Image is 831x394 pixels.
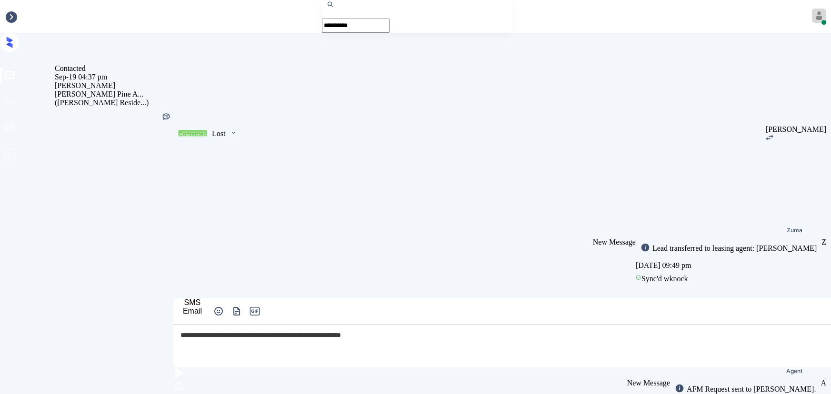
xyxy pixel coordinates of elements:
div: [DATE] 09:49 pm [636,259,821,272]
div: [PERSON_NAME] Pine A... ([PERSON_NAME] Reside...) [55,90,173,107]
div: Z [821,238,826,246]
img: icon-zuma [213,305,224,317]
div: Zuma [787,227,802,233]
img: icon-zuma [230,128,237,137]
div: Contacted [179,130,207,138]
img: icon-zuma [173,381,185,392]
img: Kelsey was silent [161,112,171,121]
span: New Message [593,238,636,246]
img: icon-zuma [231,305,243,317]
img: icon-zuma [173,367,185,379]
div: Inbox [5,12,22,21]
div: Email [183,307,202,315]
span: profile [3,148,16,165]
div: SMS [183,298,202,307]
div: Kelsey was silent [161,112,171,123]
div: Lost [212,129,225,138]
img: avatar [812,9,826,23]
img: icon-zuma [766,135,773,140]
div: [PERSON_NAME] [766,125,826,134]
div: Contacted [55,64,173,73]
div: Sep-19 04:37 pm [55,73,173,81]
div: Lead transferred to leasing agent: [PERSON_NAME] [650,244,817,253]
img: icon-zuma [641,243,650,252]
div: Sync'd w knock [636,272,821,286]
div: [PERSON_NAME] [55,81,173,90]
